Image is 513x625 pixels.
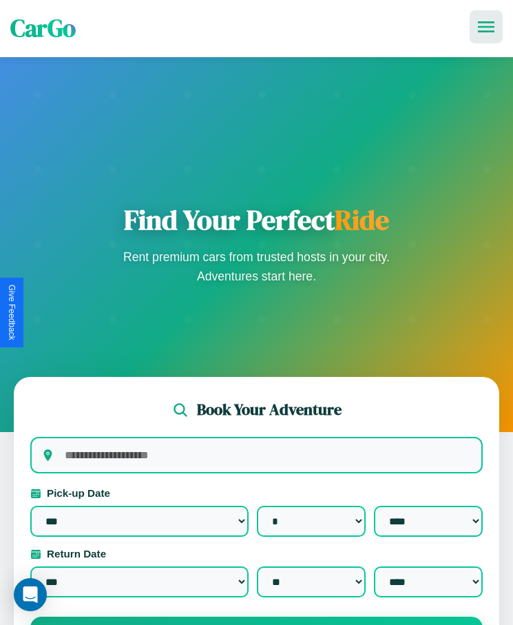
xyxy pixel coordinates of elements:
label: Pick-up Date [30,487,483,499]
span: Ride [335,201,389,238]
div: Give Feedback [7,285,17,340]
label: Return Date [30,548,483,560]
p: Rent premium cars from trusted hosts in your city. Adventures start here. [119,247,395,286]
h2: Book Your Adventure [197,399,342,420]
span: CarGo [10,12,76,45]
div: Open Intercom Messenger [14,578,47,611]
h1: Find Your Perfect [119,203,395,236]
